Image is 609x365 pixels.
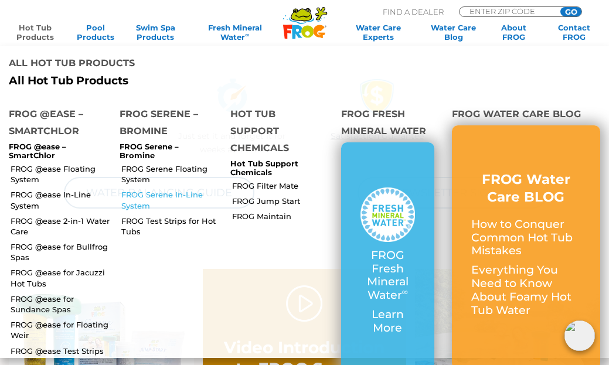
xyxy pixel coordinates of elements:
[471,171,581,206] h3: FROG Water Care BLOG
[121,189,222,210] a: FROG Serene In-Line System
[9,142,102,161] p: FROG @ease – SmartChlor
[11,216,111,237] a: FROG @ease 2-in-1 Water Care
[360,249,415,302] p: FROG Fresh Mineral Water
[121,216,222,237] a: FROG Test Strips for Hot Tubs
[11,267,111,288] a: FROG @ease for Jacuzzi Hot Tubs
[383,6,444,17] p: Find A Dealer
[360,187,415,341] a: FROG Fresh Mineral Water∞ Learn More
[341,105,434,142] h4: FROG Fresh Mineral Water
[9,105,102,142] h4: FROG @ease – SmartChlor
[132,23,179,42] a: Swim SpaProducts
[490,23,537,42] a: AboutFROG
[12,23,59,42] a: Hot TubProducts
[11,346,111,356] a: FROG @ease Test Strips
[120,105,213,142] h4: FROG Serene – Bromine
[11,319,111,340] a: FROG @ease for Floating Weir
[232,180,332,191] a: FROG Filter Mate
[430,23,477,42] a: Water CareBlog
[341,23,417,42] a: Water CareExperts
[9,54,296,74] h4: All Hot Tub Products
[550,23,597,42] a: ContactFROG
[11,189,111,210] a: FROG @ease In-Line System
[471,218,581,258] p: How to Conquer Common Hot Tub Mistakes
[471,264,581,317] p: Everything You Need to Know About Foamy Hot Tub Water
[564,320,595,351] img: openIcon
[232,196,332,206] a: FROG Jump Start
[9,74,296,88] a: All Hot Tub Products
[11,163,111,185] a: FROG @ease Floating System
[11,241,111,262] a: FROG @ease for Bullfrog Spas
[468,7,547,15] input: Zip Code Form
[452,105,600,125] h4: FROG Water Care Blog
[471,171,581,323] a: FROG Water Care BLOG How to Conquer Common Hot Tub Mistakes Everything You Need to Know About Foa...
[402,286,408,297] sup: ∞
[192,23,277,42] a: Fresh MineralWater∞
[11,294,111,315] a: FROG @ease for Sundance Spas
[72,23,119,42] a: PoolProducts
[230,159,324,178] p: Hot Tub Support Chemicals
[560,7,581,16] input: GO
[245,32,249,38] sup: ∞
[232,211,332,221] a: FROG Maintain
[230,105,324,159] h4: Hot Tub Support Chemicals
[121,163,222,185] a: FROG Serene Floating System
[360,308,415,335] p: Learn More
[120,142,213,161] p: FROG Serene – Bromine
